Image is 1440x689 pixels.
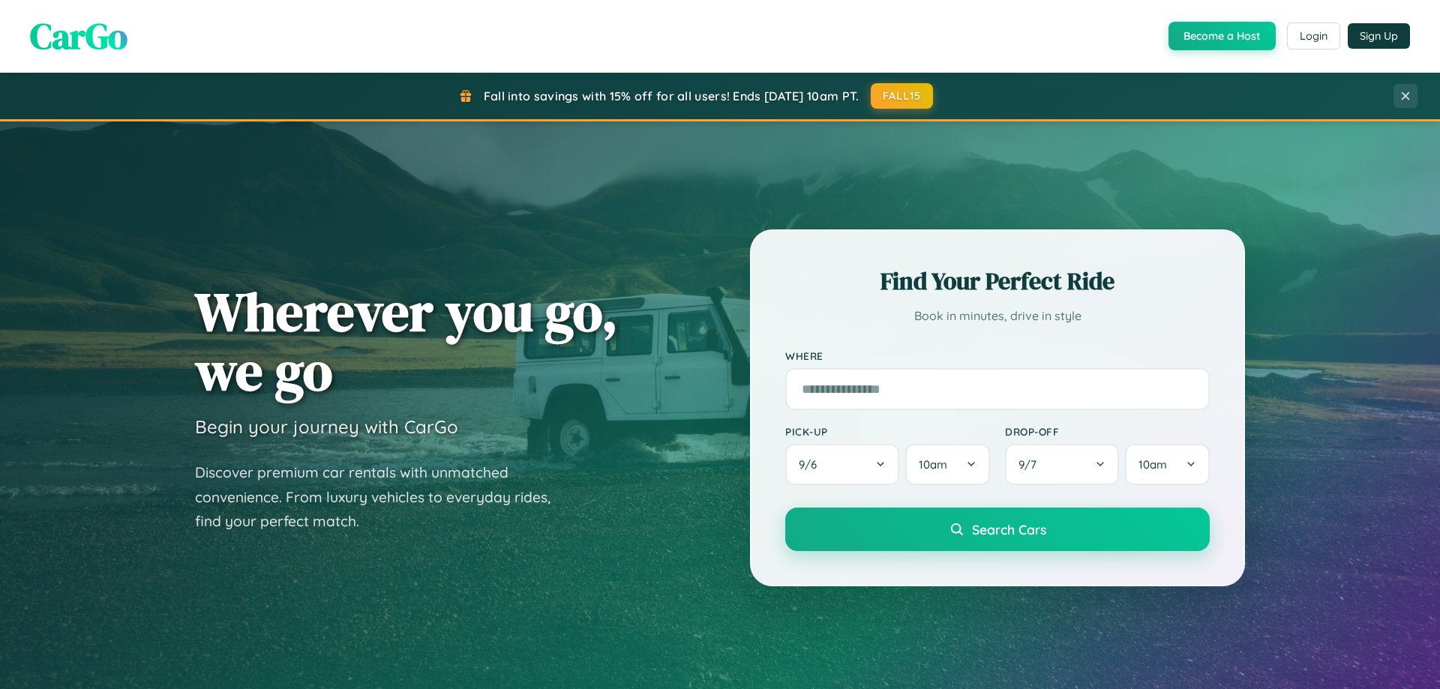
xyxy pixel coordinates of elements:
[195,282,618,400] h1: Wherever you go, we go
[785,265,1210,298] h2: Find Your Perfect Ride
[1138,457,1167,472] span: 10am
[30,11,127,61] span: CarGo
[1005,425,1210,438] label: Drop-off
[1018,457,1044,472] span: 9 / 7
[1287,22,1340,49] button: Login
[785,425,990,438] label: Pick-up
[785,305,1210,327] p: Book in minutes, drive in style
[799,457,824,472] span: 9 / 6
[1125,444,1210,485] button: 10am
[871,83,934,109] button: FALL15
[785,444,899,485] button: 9/6
[195,460,570,534] p: Discover premium car rentals with unmatched convenience. From luxury vehicles to everyday rides, ...
[1005,444,1119,485] button: 9/7
[972,521,1046,538] span: Search Cars
[1168,22,1276,50] button: Become a Host
[785,349,1210,362] label: Where
[919,457,947,472] span: 10am
[195,415,458,438] h3: Begin your journey with CarGo
[905,444,990,485] button: 10am
[1348,23,1410,49] button: Sign Up
[484,88,859,103] span: Fall into savings with 15% off for all users! Ends [DATE] 10am PT.
[785,508,1210,551] button: Search Cars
